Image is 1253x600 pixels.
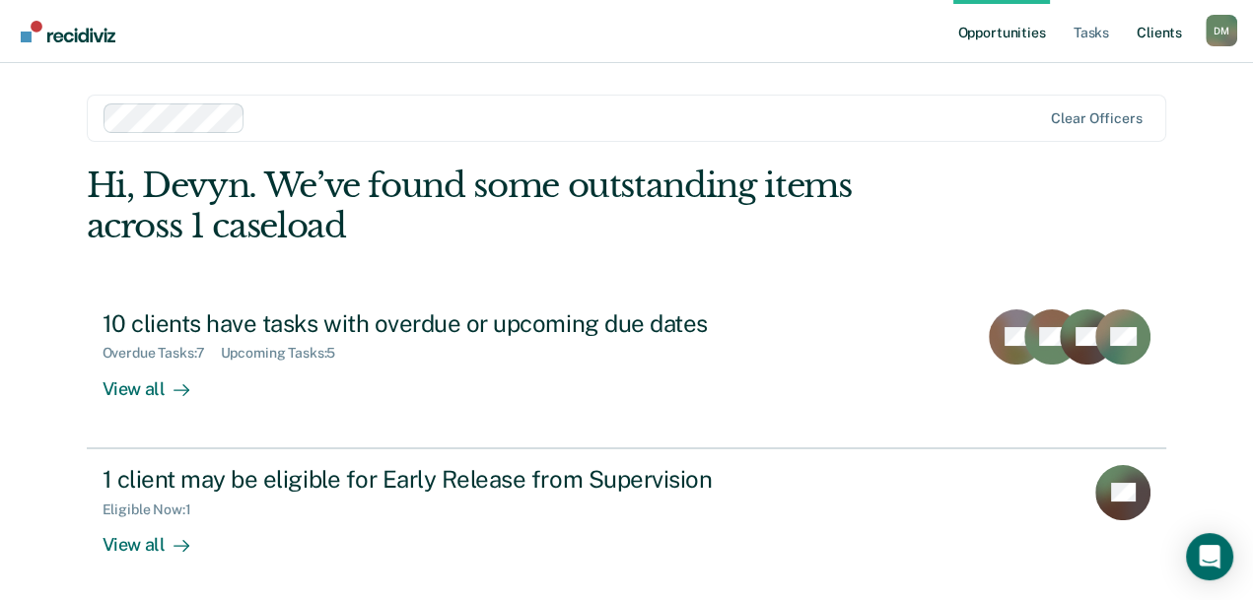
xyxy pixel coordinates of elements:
[103,465,795,494] div: 1 client may be eligible for Early Release from Supervision
[220,345,351,362] div: Upcoming Tasks : 5
[87,166,951,246] div: Hi, Devyn. We’ve found some outstanding items across 1 caseload
[103,517,213,556] div: View all
[87,294,1167,448] a: 10 clients have tasks with overdue or upcoming due datesOverdue Tasks:7Upcoming Tasks:5View all
[1206,15,1237,46] div: D M
[103,501,207,518] div: Eligible Now : 1
[1206,15,1237,46] button: Profile dropdown button
[21,21,115,42] img: Recidiviz
[103,362,213,400] div: View all
[1186,533,1233,580] div: Open Intercom Messenger
[103,345,221,362] div: Overdue Tasks : 7
[1051,110,1142,127] div: Clear officers
[103,309,795,338] div: 10 clients have tasks with overdue or upcoming due dates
